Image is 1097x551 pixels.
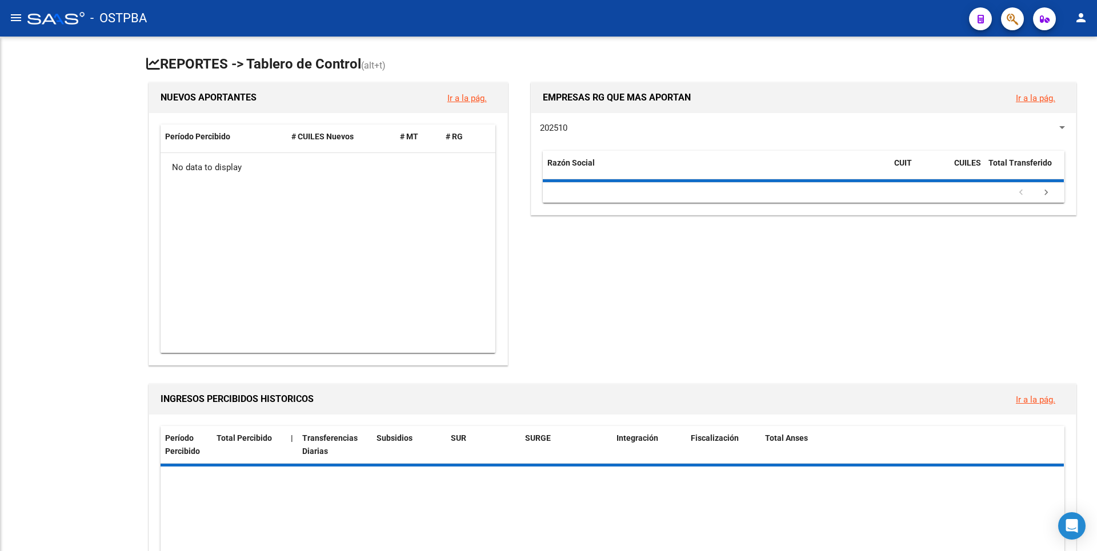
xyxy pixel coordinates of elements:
datatable-header-cell: # MT [395,124,441,149]
a: Ir a la pág. [1016,395,1055,405]
h1: REPORTES -> Tablero de Control [146,55,1079,75]
mat-icon: menu [9,11,23,25]
span: INGRESOS PERCIBIDOS HISTORICOS [161,393,314,404]
datatable-header-cell: Período Percibido [161,426,212,464]
div: Open Intercom Messenger [1058,512,1086,540]
span: Transferencias Diarias [302,433,358,456]
span: Total Percibido [217,433,272,443]
datatable-header-cell: # CUILES Nuevos [287,124,396,149]
datatable-header-cell: # RG [441,124,487,149]
datatable-header-cell: CUILES [950,151,984,188]
datatable-header-cell: Fiscalización [686,426,760,464]
span: Subsidios [377,433,413,443]
datatable-header-cell: Total Percibido [212,426,286,464]
mat-icon: person [1074,11,1088,25]
datatable-header-cell: | [286,426,298,464]
datatable-header-cell: Período Percibido [161,124,287,149]
span: # RG [446,132,463,141]
datatable-header-cell: Integración [612,426,686,464]
datatable-header-cell: Total Transferido [984,151,1064,188]
datatable-header-cell: Total Anses [760,426,1055,464]
span: Período Percibido [165,433,200,456]
span: Período Percibido [165,132,230,141]
span: Fiscalización [691,433,739,443]
span: 202510 [540,123,567,133]
span: # MT [400,132,418,141]
datatable-header-cell: Razón Social [543,151,890,188]
span: Razón Social [547,158,595,167]
button: Ir a la pág. [1007,389,1064,410]
span: Integración [616,433,658,443]
span: - OSTPBA [90,6,147,31]
span: SURGE [525,433,551,443]
span: NUEVOS APORTANTES [161,92,257,103]
button: Ir a la pág. [1007,87,1064,108]
div: No data to display [161,153,495,182]
datatable-header-cell: SURGE [521,426,612,464]
datatable-header-cell: CUIT [890,151,950,188]
a: Ir a la pág. [447,93,487,103]
datatable-header-cell: Transferencias Diarias [298,426,372,464]
span: CUIT [894,158,912,167]
datatable-header-cell: Subsidios [372,426,446,464]
a: Ir a la pág. [1016,93,1055,103]
span: (alt+t) [361,60,386,71]
span: SUR [451,433,466,443]
span: Total Transferido [988,158,1052,167]
button: Ir a la pág. [438,87,496,108]
span: | [291,433,293,443]
span: # CUILES Nuevos [291,132,354,141]
span: CUILES [954,158,981,167]
span: Total Anses [765,433,808,443]
span: EMPRESAS RG QUE MAS APORTAN [543,92,691,103]
a: go to previous page [1010,187,1032,199]
datatable-header-cell: SUR [446,426,521,464]
a: go to next page [1035,187,1057,199]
